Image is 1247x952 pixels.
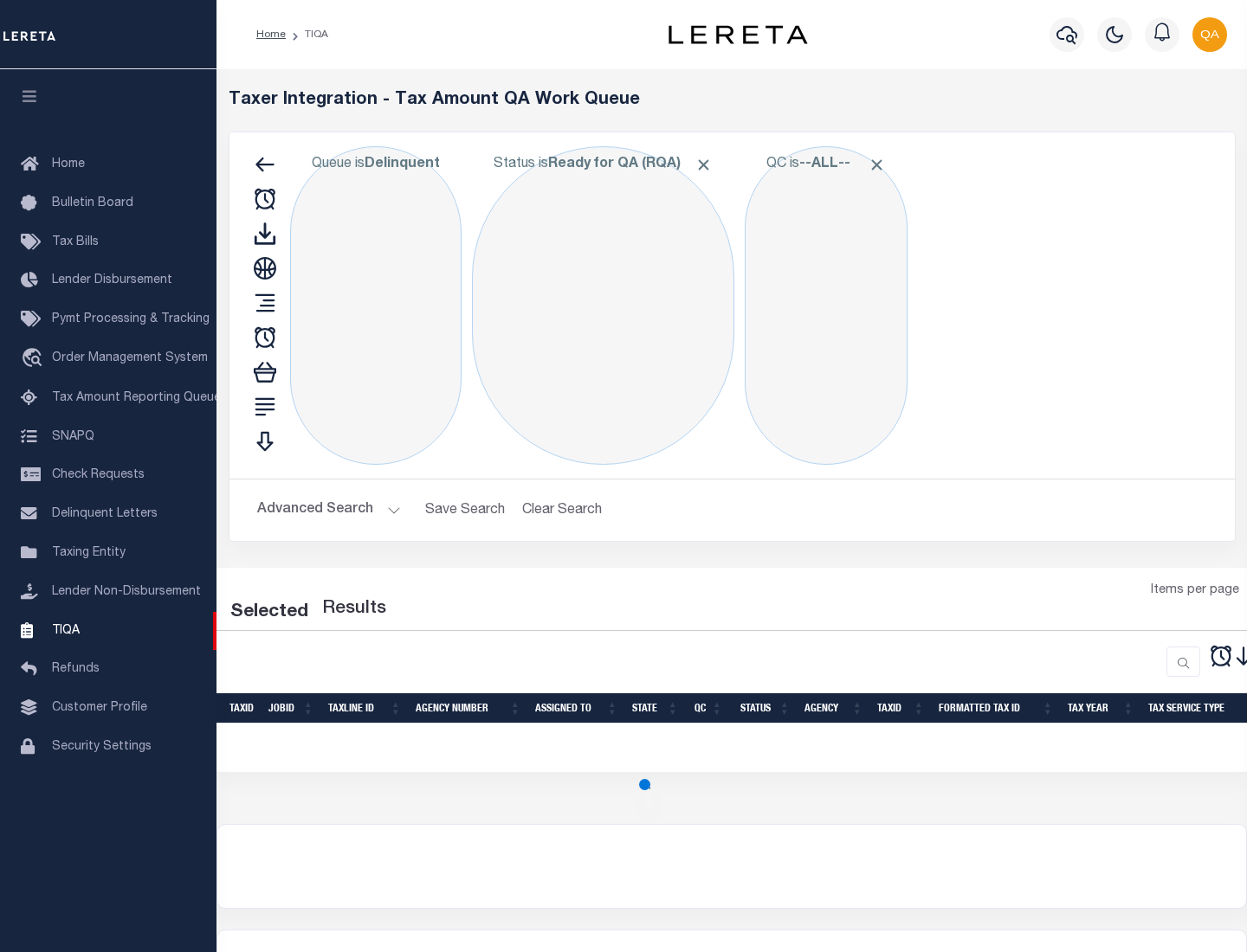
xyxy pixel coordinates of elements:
b: --ALL-- [799,158,850,171]
span: Tax Bills [52,236,99,248]
div: Click to Edit [745,146,908,465]
span: SNAPQ [52,430,94,442]
b: Delinquent [365,158,440,171]
th: Agency [798,693,870,724]
button: Save Search [415,493,515,527]
th: Status [730,693,798,724]
span: Lender Disbursement [52,274,172,286]
b: Ready for QA (RQA) [548,158,713,171]
th: Tax Year [1061,693,1141,724]
span: Delinquent Letters [52,508,158,520]
span: TIQA [52,624,80,636]
th: TaxID [870,693,932,724]
h5: Taxer Integration - Tax Amount QA Work Queue [229,90,1236,111]
span: Customer Profile [52,702,147,714]
li: TIQA [286,27,328,42]
button: Clear Search [515,493,610,527]
th: TaxLine ID [321,693,409,724]
span: Home [52,158,85,170]
span: Taxing Entity [52,547,126,559]
div: Click to Edit [290,146,462,465]
div: Selected [230,599,308,627]
th: JobID [262,693,321,724]
img: svg+xml;base64,PHN2ZyB4bWxucz0iaHR0cDovL3d3dy53My5vcmcvMjAwMC9zdmciIHBvaW50ZXItZXZlbnRzPSJub25lIi... [1192,17,1227,52]
th: Assigned To [528,693,625,724]
img: logo-dark.svg [669,25,807,44]
th: QC [686,693,730,724]
span: Bulletin Board [52,197,133,209]
span: Tax Amount Reporting Queue [52,392,221,404]
span: Security Settings [52,741,152,753]
span: Check Requests [52,469,145,481]
div: Click to Edit [472,146,734,465]
label: Results [322,595,386,623]
span: Pymt Processing & Tracking [52,313,210,325]
th: Formatted Tax ID [932,693,1061,724]
i: travel_explore [21,348,48,370]
a: Home [256,29,286,40]
th: State [625,693,686,724]
span: Refunds [52,663,100,675]
span: Lender Non-Disbursement [52,586,201,598]
th: Agency Number [409,693,528,724]
button: Advanced Search [257,493,401,527]
span: Order Management System [52,352,208,364]
span: Click to Remove [695,156,713,174]
th: TaxID [223,693,262,724]
span: Click to Remove [868,156,886,174]
span: Items per page [1151,582,1239,601]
